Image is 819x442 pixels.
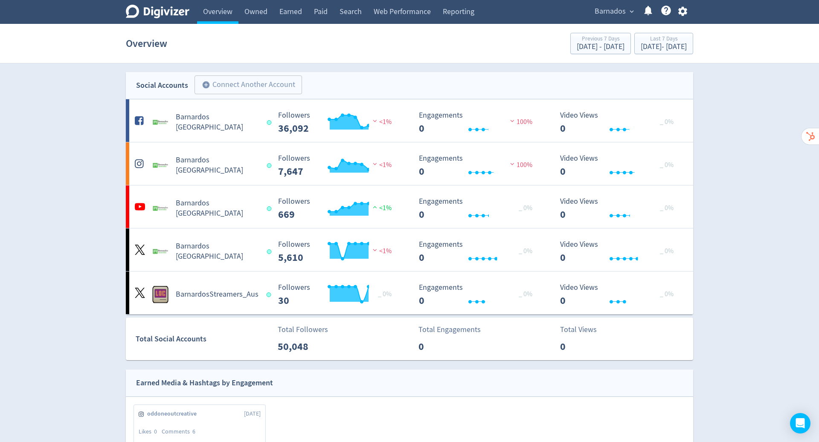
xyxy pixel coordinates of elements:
[415,154,543,177] svg: Engagements 0
[126,99,693,142] a: Barnardos Australia undefinedBarnardos [GEOGRAPHIC_DATA] Followers --- Followers 36,092 <1% Engag...
[152,286,169,303] img: BarnardosStreamers_Aus undefined
[176,198,259,219] h5: Barnardos [GEOGRAPHIC_DATA]
[371,118,392,126] span: <1%
[660,290,674,298] span: _ 0%
[267,292,274,297] span: Data last synced: 20 Aug 2025, 1:02am (AEST)
[508,118,517,124] img: negative-performance.svg
[244,410,261,418] span: [DATE]
[641,43,687,51] div: [DATE] - [DATE]
[592,5,636,18] button: Barnados
[508,118,532,126] span: 100%
[570,33,631,54] button: Previous 7 Days[DATE] - [DATE]
[519,247,532,255] span: _ 0%
[556,197,684,220] svg: Video Views 0
[274,111,402,134] svg: Followers ---
[267,206,274,211] span: Data last synced: 19 Aug 2025, 5:02pm (AEST)
[371,247,379,253] img: negative-performance.svg
[152,157,169,174] img: Barnardos Australia undefined
[154,428,157,435] span: 0
[371,161,379,167] img: negative-performance.svg
[136,377,273,389] div: Earned Media & Hashtags by Engagement
[136,79,188,92] div: Social Accounts
[371,204,379,210] img: positive-performance.svg
[176,289,258,300] h5: BarnardosStreamers_Aus
[274,197,402,220] svg: Followers ---
[126,30,167,57] h1: Overview
[152,200,169,217] img: Barnardos Australia undefined
[577,43,624,51] div: [DATE] - [DATE]
[595,5,626,18] span: Barnados
[267,163,274,168] span: Data last synced: 19 Aug 2025, 5:02pm (AEST)
[176,155,259,176] h5: Barnardos [GEOGRAPHIC_DATA]
[415,111,543,134] svg: Engagements 0
[418,339,468,354] p: 0
[415,197,543,220] svg: Engagements 0
[176,241,259,262] h5: Barnardos [GEOGRAPHIC_DATA]
[192,428,195,435] span: 6
[126,272,693,314] a: BarnardosStreamers_Aus undefinedBarnardosStreamers_Aus Followers --- _ 0% Followers 30 Engagement...
[176,112,259,133] h5: Barnardos [GEOGRAPHIC_DATA]
[415,240,543,263] svg: Engagements 0
[660,247,674,255] span: _ 0%
[560,339,609,354] p: 0
[556,154,684,177] svg: Video Views 0
[371,161,392,169] span: <1%
[202,81,210,89] span: add_circle
[556,283,684,306] svg: Video Views 0
[126,228,693,271] a: Barnardos Australia undefinedBarnardos [GEOGRAPHIC_DATA] Followers --- Followers 5,610 <1% Engage...
[418,324,481,335] p: Total Engagements
[556,111,684,134] svg: Video Views 0
[278,339,327,354] p: 50,048
[556,240,684,263] svg: Video Views 0
[126,142,693,185] a: Barnardos Australia undefinedBarnardos [GEOGRAPHIC_DATA] Followers --- Followers 7,647 <1% Engage...
[577,36,624,43] div: Previous 7 Days
[278,324,328,335] p: Total Followers
[660,204,674,212] span: _ 0%
[195,75,302,94] button: Connect Another Account
[519,204,532,212] span: _ 0%
[274,240,402,263] svg: Followers ---
[152,243,169,260] img: Barnardos Australia undefined
[139,428,162,436] div: Likes
[660,161,674,169] span: _ 0%
[371,118,379,124] img: negative-performance.svg
[267,120,274,125] span: Data last synced: 19 Aug 2025, 5:02pm (AEST)
[628,8,636,15] span: expand_more
[641,36,687,43] div: Last 7 Days
[508,161,532,169] span: 100%
[152,114,169,131] img: Barnardos Australia undefined
[267,249,274,254] span: Data last synced: 20 Aug 2025, 3:01am (AEST)
[371,247,392,255] span: <1%
[415,283,543,306] svg: Engagements 0
[519,290,532,298] span: _ 0%
[147,410,201,418] span: oddoneoutcreative
[188,77,302,94] a: Connect Another Account
[560,324,609,335] p: Total Views
[274,283,402,306] svg: Followers ---
[162,428,200,436] div: Comments
[660,118,674,126] span: _ 0%
[790,413,810,433] div: Open Intercom Messenger
[136,333,272,345] div: Total Social Accounts
[126,185,693,228] a: Barnardos Australia undefinedBarnardos [GEOGRAPHIC_DATA] Followers --- Followers 669 <1% Engageme...
[371,204,392,212] span: <1%
[274,154,402,177] svg: Followers ---
[634,33,693,54] button: Last 7 Days[DATE]- [DATE]
[378,290,392,298] span: _ 0%
[508,161,517,167] img: negative-performance.svg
